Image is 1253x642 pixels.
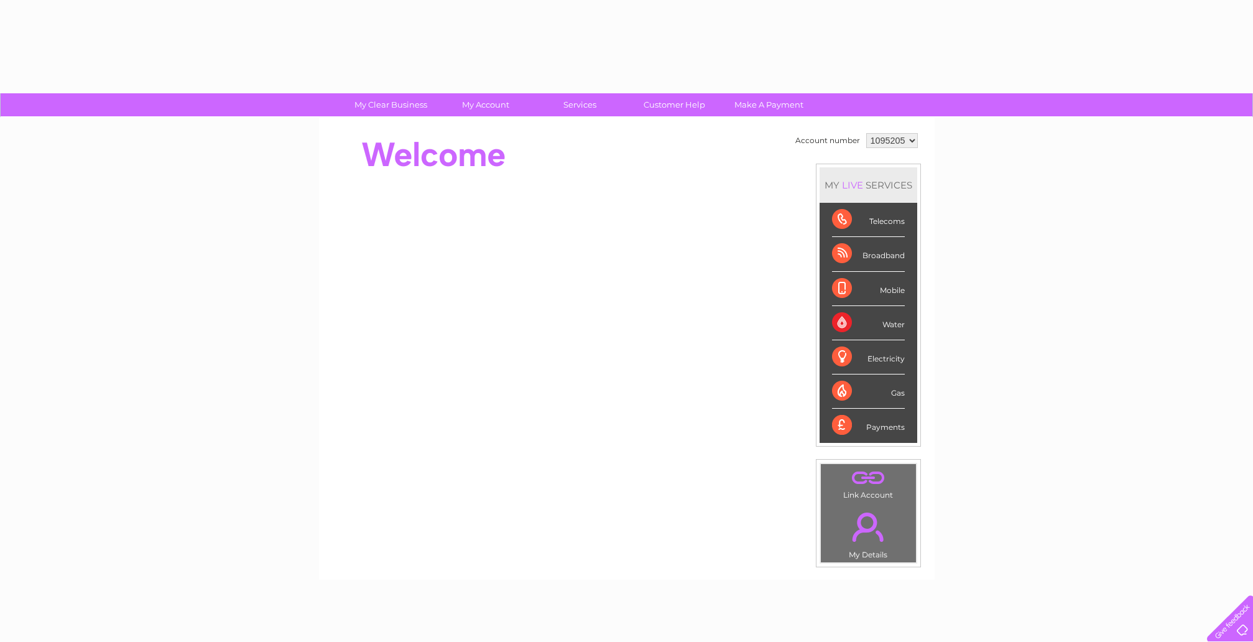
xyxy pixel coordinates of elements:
[832,306,905,340] div: Water
[820,167,917,203] div: MY SERVICES
[824,505,913,549] a: .
[820,463,917,503] td: Link Account
[529,93,631,116] a: Services
[839,179,866,191] div: LIVE
[340,93,442,116] a: My Clear Business
[623,93,726,116] a: Customer Help
[434,93,537,116] a: My Account
[820,502,917,563] td: My Details
[832,374,905,409] div: Gas
[832,237,905,271] div: Broadband
[832,409,905,442] div: Payments
[832,203,905,237] div: Telecoms
[718,93,820,116] a: Make A Payment
[832,340,905,374] div: Electricity
[824,467,913,489] a: .
[832,272,905,306] div: Mobile
[792,130,863,151] td: Account number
